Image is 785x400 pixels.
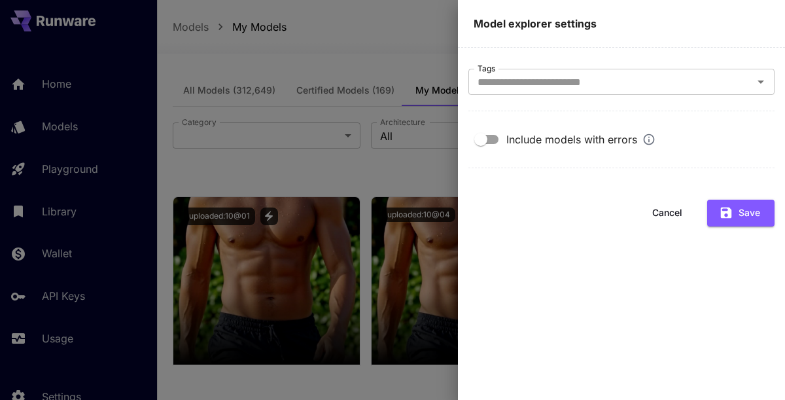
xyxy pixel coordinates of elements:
[478,63,495,74] label: Tags
[707,200,775,227] button: Save
[638,200,697,227] button: Cancel
[752,73,770,91] button: Open
[474,16,769,31] p: Model explorer settings
[506,132,655,147] div: Include models with errors
[642,133,655,146] svg: This option will show up models that might be broken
